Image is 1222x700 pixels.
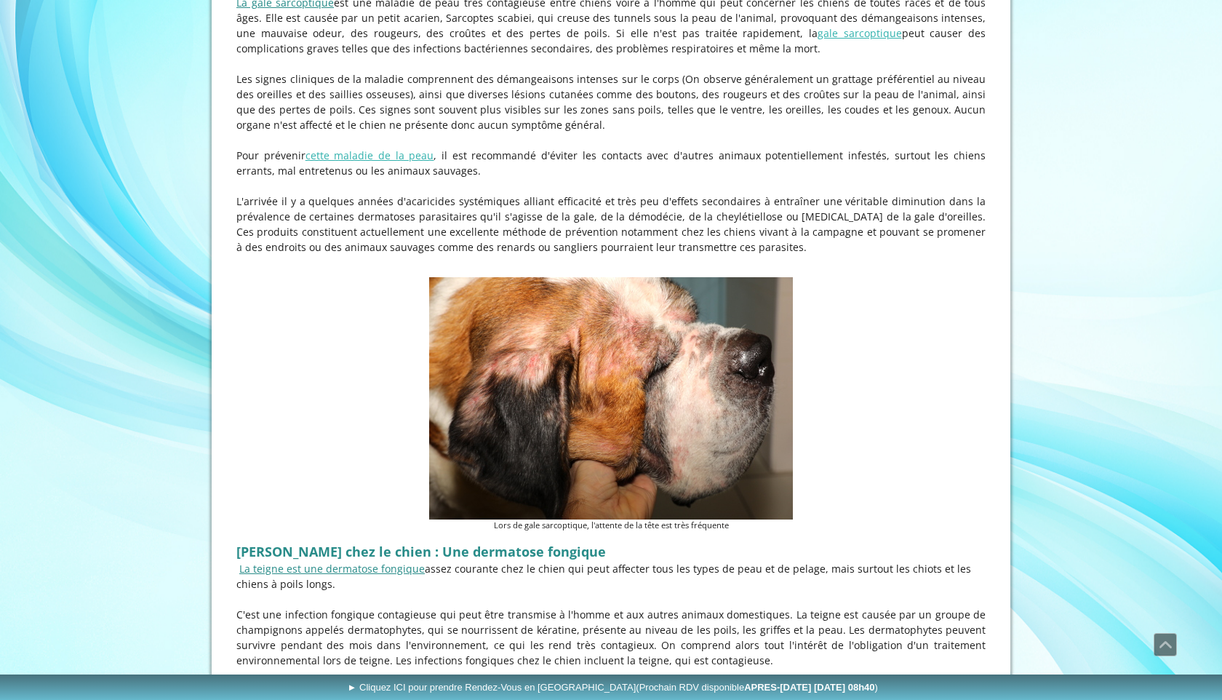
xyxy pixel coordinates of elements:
span: Défiler vers le haut [1154,634,1176,656]
p: assez courante chez le chien qui peut affecter tous les types de peau et de pelage, mais surtout ... [236,561,986,592]
b: APRES-[DATE] [DATE] 08h40 [744,682,874,693]
strong: [PERSON_NAME] chez le chien : Une dermatose fongique [236,543,606,560]
figcaption: Lors de gale sarcoptique, l'attente de la tête est très fréquente [429,520,793,532]
a: La teigne est une dermatose fongique [239,562,425,576]
a: gale sarcoptique [818,26,902,40]
span: ► Cliquez ICI pour prendre Rendez-Vous en [GEOGRAPHIC_DATA] [348,682,878,693]
p: C'est une infection fongique contagieuse qui peut être transmise à l'homme et aux autres animaux ... [236,607,986,668]
span: (Prochain RDV disponible ) [636,682,878,693]
p: Pour prévenir , il est recommandé d'éviter les contacts avec d'autres animaux potentiellement inf... [236,148,986,178]
img: Lors de gale sarcoptique, l'attente de la tête est très fréquente [429,277,793,520]
p: Les signes cliniques de la maladie comprennent des démangeaisons intenses sur le corps (On observ... [236,71,986,132]
p: L'arrivée il y a quelques années d'acaricides systémiques alliant efficacité et très peu d'effets... [236,194,986,255]
a: cette maladie de la peau [305,148,434,162]
a: Défiler vers le haut [1154,633,1177,656]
